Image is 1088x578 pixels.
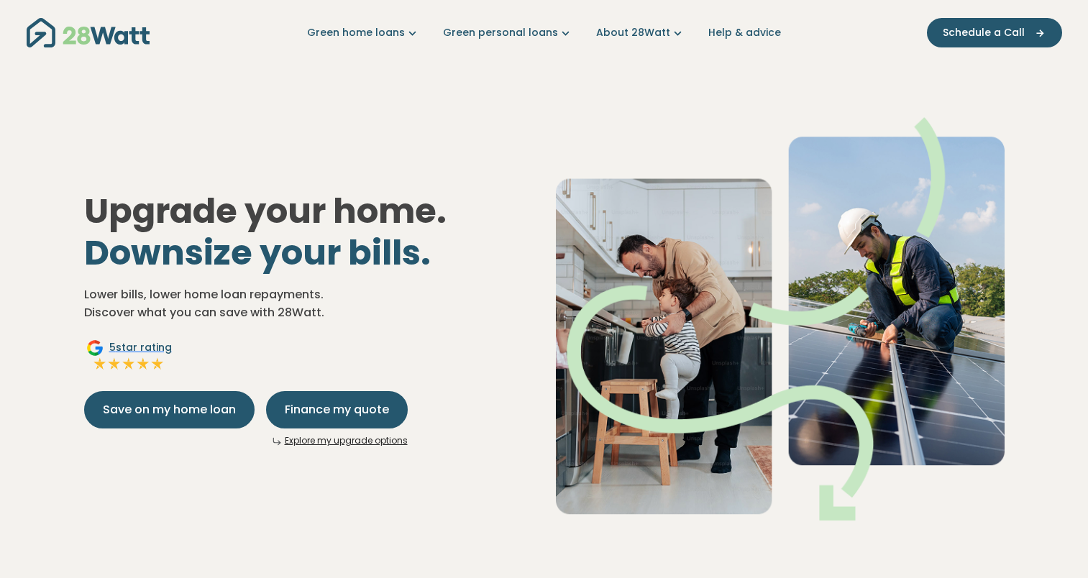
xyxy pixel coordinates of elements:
[285,401,389,418] span: Finance my quote
[266,391,408,428] button: Finance my quote
[93,357,107,371] img: Full star
[596,25,685,40] a: About 28Watt
[307,25,420,40] a: Green home loans
[285,434,408,446] a: Explore my upgrade options
[84,391,255,428] button: Save on my home loan
[150,357,165,371] img: Full star
[86,339,104,357] img: Google
[107,357,122,371] img: Full star
[927,18,1062,47] button: Schedule a Call
[103,401,236,418] span: Save on my home loan
[84,229,431,277] span: Downsize your bills.
[84,191,533,273] h1: Upgrade your home.
[27,14,1062,51] nav: Main navigation
[84,285,533,322] p: Lower bills, lower home loan repayments. Discover what you can save with 28Watt.
[109,340,172,355] span: 5 star rating
[943,25,1025,40] span: Schedule a Call
[136,357,150,371] img: Full star
[84,339,174,374] a: Google5star ratingFull starFull starFull starFull starFull star
[443,25,573,40] a: Green personal loans
[556,117,1005,520] img: Dad helping toddler
[27,18,150,47] img: 28Watt
[122,357,136,371] img: Full star
[708,25,781,40] a: Help & advice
